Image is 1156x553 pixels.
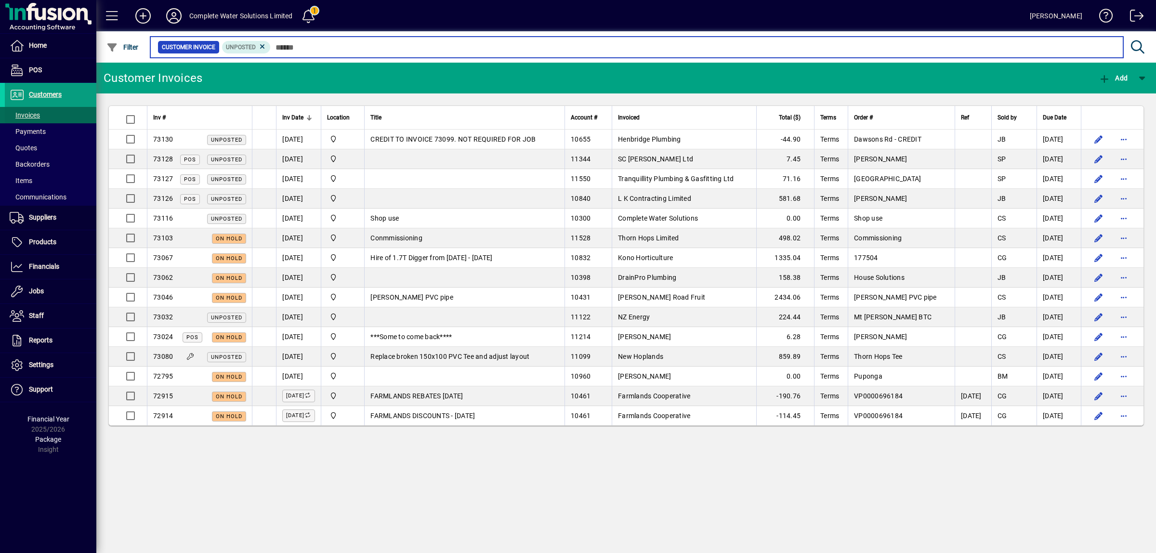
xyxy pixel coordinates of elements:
[618,112,750,123] div: Invoiced
[571,175,591,183] span: 11550
[370,254,492,262] span: Hire of 1.7T Digger from [DATE] - [DATE]
[1091,329,1106,344] button: Edit
[756,189,814,209] td: 581.68
[29,91,62,98] span: Customers
[216,334,242,341] span: On hold
[276,307,321,327] td: [DATE]
[211,137,242,143] span: Unposted
[276,149,321,169] td: [DATE]
[216,275,242,281] span: On hold
[1099,74,1128,82] span: Add
[5,206,96,230] a: Suppliers
[327,134,358,145] span: Motueka
[211,216,242,222] span: Unposted
[1116,309,1131,325] button: More options
[820,333,839,341] span: Terms
[1037,406,1081,425] td: [DATE]
[854,135,921,143] span: Dawsons Rd - CREDIT
[1091,408,1106,423] button: Edit
[370,392,463,400] span: FARMLANDS REBATES [DATE]
[618,313,650,321] span: NZ Energy
[854,155,907,163] span: [PERSON_NAME]
[854,293,937,301] span: [PERSON_NAME] PVC pipe
[1116,211,1131,226] button: More options
[276,268,321,288] td: [DATE]
[153,412,173,420] span: 72914
[820,274,839,281] span: Terms
[104,70,202,86] div: Customer Invoices
[820,135,839,143] span: Terms
[370,112,559,123] div: Title
[104,39,141,56] button: Filter
[184,176,196,183] span: POS
[29,263,59,270] span: Financials
[618,214,698,222] span: Complete Water Solutions
[618,293,705,301] span: [PERSON_NAME] Road Fruit
[961,112,969,123] span: Ref
[961,392,982,400] span: [DATE]
[5,189,96,205] a: Communications
[1123,2,1144,33] a: Logout
[216,374,242,380] span: On hold
[618,333,671,341] span: [PERSON_NAME]
[998,392,1007,400] span: CG
[5,156,96,172] a: Backorders
[282,112,315,123] div: Inv Date
[1037,248,1081,268] td: [DATE]
[1037,347,1081,367] td: [DATE]
[820,234,839,242] span: Terms
[854,313,932,321] span: Mt [PERSON_NAME] BTC
[5,123,96,140] a: Payments
[1116,230,1131,246] button: More options
[282,409,315,422] label: [DATE]
[1037,288,1081,307] td: [DATE]
[29,385,53,393] span: Support
[184,157,196,163] span: POS
[153,214,173,222] span: 73116
[1091,388,1106,404] button: Edit
[189,8,293,24] div: Complete Water Solutions Limited
[820,155,839,163] span: Terms
[1037,209,1081,228] td: [DATE]
[618,195,691,202] span: L K Contracting Limited
[618,155,693,163] span: SC [PERSON_NAME] Ltd
[1037,268,1081,288] td: [DATE]
[5,107,96,123] a: Invoices
[820,372,839,380] span: Terms
[820,214,839,222] span: Terms
[756,288,814,307] td: 2434.06
[5,140,96,156] a: Quotes
[1037,149,1081,169] td: [DATE]
[327,193,358,204] span: Motueka
[211,176,242,183] span: Unposted
[276,347,321,367] td: [DATE]
[282,390,315,402] label: [DATE]
[1037,367,1081,386] td: [DATE]
[276,209,321,228] td: [DATE]
[327,312,358,322] span: Motueka
[1043,112,1066,123] span: Due Date
[756,347,814,367] td: 859.89
[5,172,96,189] a: Items
[820,112,836,123] span: Terms
[327,331,358,342] span: Motueka
[571,214,591,222] span: 10300
[571,155,591,163] span: 11344
[153,372,173,380] span: 72795
[1116,270,1131,285] button: More options
[327,272,358,283] span: Motueka
[5,329,96,353] a: Reports
[327,112,358,123] div: Location
[10,128,46,135] span: Payments
[998,195,1006,202] span: JB
[571,353,591,360] span: 11099
[1037,327,1081,347] td: [DATE]
[998,254,1007,262] span: CG
[1116,151,1131,167] button: More options
[153,155,173,163] span: 73128
[618,234,679,242] span: Thorn Hops Limited
[961,112,985,123] div: Ref
[5,34,96,58] a: Home
[216,394,242,400] span: On hold
[327,371,358,382] span: Motueka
